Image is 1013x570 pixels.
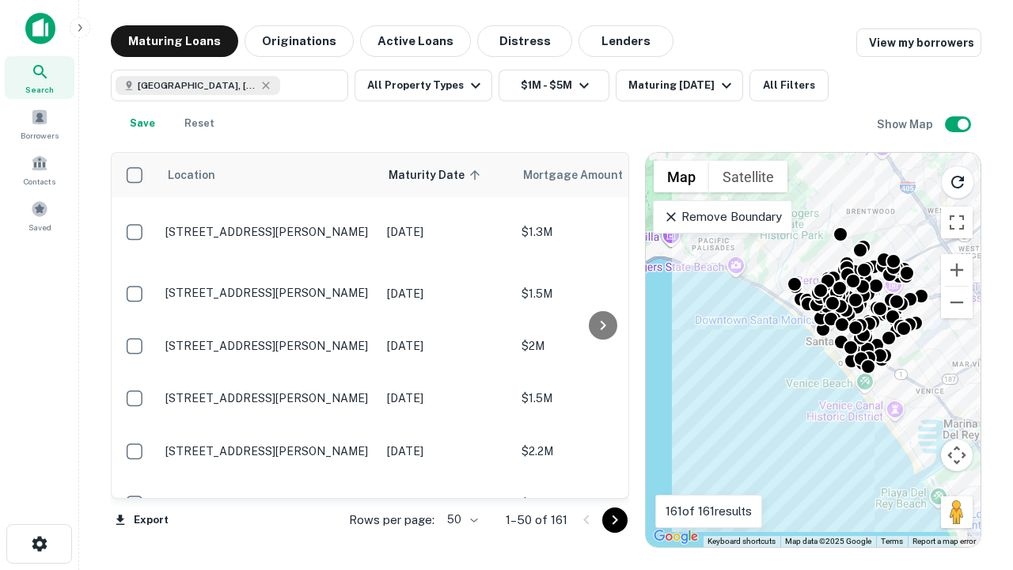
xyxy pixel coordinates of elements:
button: Maturing Loans [111,25,238,57]
p: [DATE] [387,443,506,460]
button: Toggle fullscreen view [941,207,973,238]
button: Keyboard shortcuts [708,536,776,547]
h6: Show Map [877,116,935,133]
button: Go to next page [602,507,628,533]
a: Borrowers [5,102,74,145]
p: $1.3M [522,495,680,512]
button: Reload search area [941,165,974,199]
p: [DATE] [387,223,506,241]
button: Lenders [579,25,673,57]
button: Reset [174,108,225,139]
img: capitalize-icon.png [25,13,55,44]
a: Search [5,56,74,99]
p: $1.5M [522,285,680,302]
p: $1.5M [522,389,680,407]
p: [DATE] [387,389,506,407]
span: Borrowers [21,129,59,142]
span: Mortgage Amount [523,165,643,184]
span: [GEOGRAPHIC_DATA], [GEOGRAPHIC_DATA], [GEOGRAPHIC_DATA] [138,78,256,93]
th: Mortgage Amount [514,153,688,197]
button: Drag Pegman onto the map to open Street View [941,496,973,528]
button: All Property Types [355,70,492,101]
button: Zoom in [941,254,973,286]
p: $2M [522,337,680,355]
span: Search [25,83,54,96]
p: [DATE] [387,337,506,355]
span: Location [167,165,215,184]
p: Rows per page: [349,511,434,530]
p: Remove Boundary [663,207,781,226]
button: Active Loans [360,25,471,57]
a: Report a map error [912,537,976,545]
button: Maturing [DATE] [616,70,743,101]
p: [STREET_ADDRESS][PERSON_NAME] [165,496,371,511]
p: 1–50 of 161 [506,511,567,530]
a: Saved [5,194,74,237]
p: $2.2M [522,443,680,460]
button: Show satellite imagery [709,161,787,192]
button: Distress [477,25,572,57]
a: View my borrowers [856,28,981,57]
div: 50 [441,508,480,531]
span: Maturity Date [389,165,485,184]
p: [STREET_ADDRESS][PERSON_NAME] [165,286,371,300]
p: [STREET_ADDRESS][PERSON_NAME] [165,225,371,239]
button: Save your search to get updates of matches that match your search criteria. [117,108,168,139]
span: Contacts [24,175,55,188]
img: Google [650,526,702,547]
p: [STREET_ADDRESS][PERSON_NAME] [165,339,371,353]
p: [DATE] [387,285,506,302]
p: $1.3M [522,223,680,241]
p: [STREET_ADDRESS][PERSON_NAME] [165,444,371,458]
button: Show street map [654,161,709,192]
button: Originations [245,25,354,57]
button: All Filters [749,70,829,101]
button: $1M - $5M [499,70,609,101]
iframe: Chat Widget [934,393,1013,469]
p: 161 of 161 results [666,502,752,521]
a: Contacts [5,148,74,191]
span: Saved [28,221,51,234]
th: Location [157,153,379,197]
a: Terms (opens in new tab) [881,537,903,545]
div: Maturing [DATE] [628,76,736,95]
span: Map data ©2025 Google [785,537,871,545]
button: Export [111,508,173,532]
th: Maturity Date [379,153,514,197]
p: [STREET_ADDRESS][PERSON_NAME] [165,391,371,405]
p: [DATE] [387,495,506,512]
button: Zoom out [941,287,973,318]
div: 0 0 [646,153,981,547]
a: Open this area in Google Maps (opens a new window) [650,526,702,547]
